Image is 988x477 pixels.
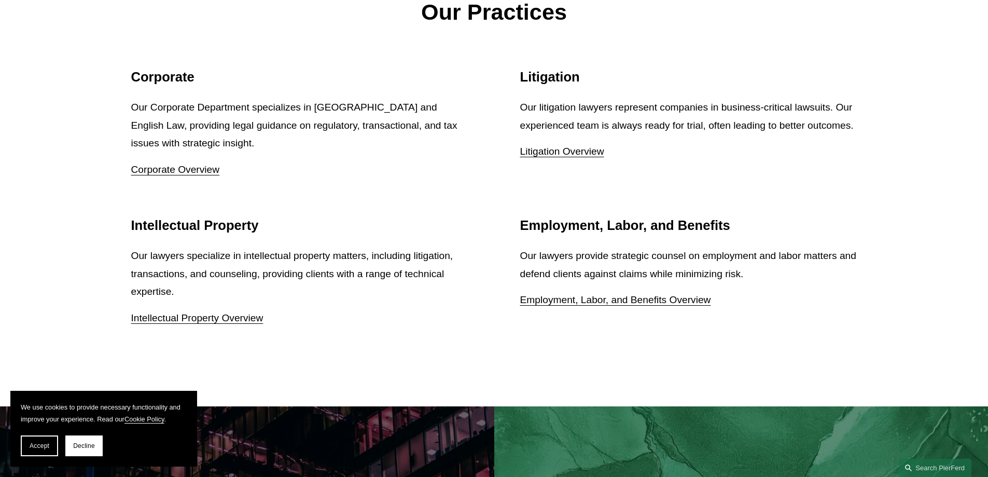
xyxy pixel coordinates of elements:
[131,69,468,85] h2: Corporate
[520,247,857,283] p: Our lawyers provide strategic counsel on employment and labor matters and defend clients against ...
[10,391,197,467] section: Cookie banner
[21,435,58,456] button: Accept
[21,401,187,425] p: We use cookies to provide necessary functionality and improve your experience. Read our .
[30,442,49,449] span: Accept
[73,442,95,449] span: Decline
[131,312,263,323] a: Intellectual Property Overview
[131,164,220,175] a: Corporate Overview
[520,146,604,157] a: Litigation Overview
[131,247,468,301] p: Our lawyers specialize in intellectual property matters, including litigation, transactions, and ...
[520,69,857,85] h2: Litigation
[899,459,971,477] a: Search this site
[131,217,468,234] h2: Intellectual Property
[520,99,857,134] p: Our litigation lawyers represent companies in business-critical lawsuits. Our experienced team is...
[520,217,857,234] h2: Employment, Labor, and Benefits
[65,435,103,456] button: Decline
[131,99,468,153] p: Our Corporate Department specializes in [GEOGRAPHIC_DATA] and English Law, providing legal guidan...
[520,294,711,305] a: Employment, Labor, and Benefits Overview
[124,415,164,423] a: Cookie Policy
